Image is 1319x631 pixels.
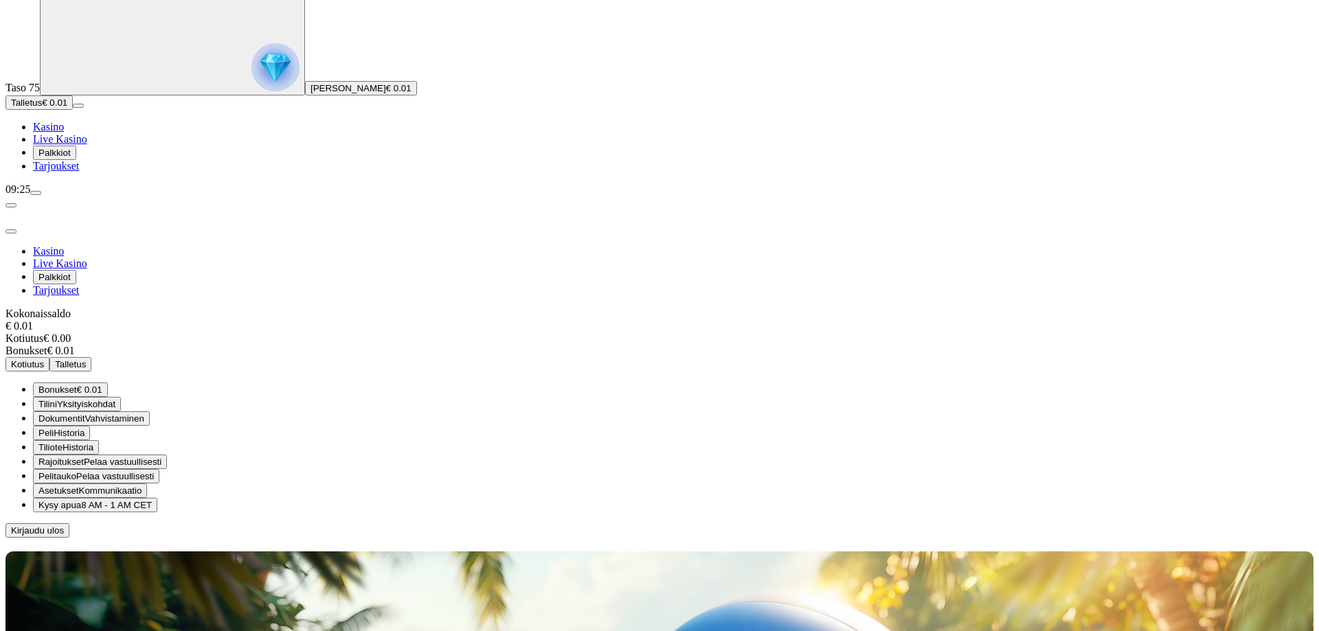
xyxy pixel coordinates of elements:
[33,397,121,411] button: user iconTiliniYksityiskohdat
[5,523,69,538] button: Kirjaudu ulos
[30,191,41,195] button: menu
[11,97,42,108] span: Talletus
[33,121,64,133] a: Kasino
[5,229,16,233] button: close
[38,428,54,438] span: Peli
[33,245,64,257] a: Kasino
[5,183,30,195] span: 09:25
[33,382,108,397] button: smiley iconBonukset€ 0.01
[305,81,417,95] button: [PERSON_NAME]€ 0.01
[33,469,159,483] button: clock iconPelitaukoPelaa vastuullisesti
[84,457,161,467] span: Pelaa vastuullisesti
[386,83,412,93] span: € 0.01
[33,411,150,426] button: doc iconDokumentitVahvistaminen
[251,43,300,91] img: reward progress
[5,345,1314,357] div: € 0.01
[55,359,86,369] span: Talletus
[33,146,76,160] button: Palkkiot
[33,498,157,512] button: chat iconKysy apua8 AM - 1 AM CET
[5,82,40,93] span: Taso 75
[33,257,87,269] a: Live Kasino
[38,413,84,424] span: Dokumentit
[84,413,144,424] span: Vahvistaminen
[33,483,147,498] button: info iconAsetuksetKommunikaatio
[38,148,71,158] span: Palkkiot
[5,121,1314,172] nav: Main menu
[38,442,63,452] span: Tiliote
[63,442,93,452] span: Historia
[38,471,76,481] span: Pelitauko
[5,95,73,110] button: Talletusplus icon€ 0.01
[5,203,16,207] button: chevron-left icon
[73,104,84,108] button: menu
[77,385,102,395] span: € 0.01
[311,83,386,93] span: [PERSON_NAME]
[38,457,84,467] span: Rajoitukset
[11,359,44,369] span: Kotiutus
[38,385,77,395] span: Bonukset
[33,284,79,296] a: Tarjoukset
[5,245,1314,297] nav: Main menu
[33,160,79,172] a: Tarjoukset
[49,357,91,371] button: Talletus
[57,399,115,409] span: Yksityiskohdat
[33,426,90,440] button: 777 iconPeliHistoria
[5,332,43,344] span: Kotiutus
[5,308,1314,332] div: Kokonaissaldo
[33,133,87,145] a: Live Kasino
[33,270,76,284] button: Palkkiot
[54,428,84,438] span: Historia
[38,500,81,510] span: Kysy apua
[79,485,142,496] span: Kommunikaatio
[33,455,167,469] button: limits iconRajoituksetPelaa vastuullisesti
[5,332,1314,345] div: € 0.00
[76,471,154,481] span: Pelaa vastuullisesti
[42,97,67,108] span: € 0.01
[5,320,1314,332] div: € 0.01
[5,345,47,356] span: Bonukset
[38,272,71,282] span: Palkkiot
[33,440,99,455] button: credit-card iconTilioteHistoria
[81,500,152,510] span: 8 AM - 1 AM CET
[38,399,57,409] span: Tilini
[38,485,79,496] span: Asetukset
[5,357,49,371] button: Kotiutus
[11,525,64,536] span: Kirjaudu ulos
